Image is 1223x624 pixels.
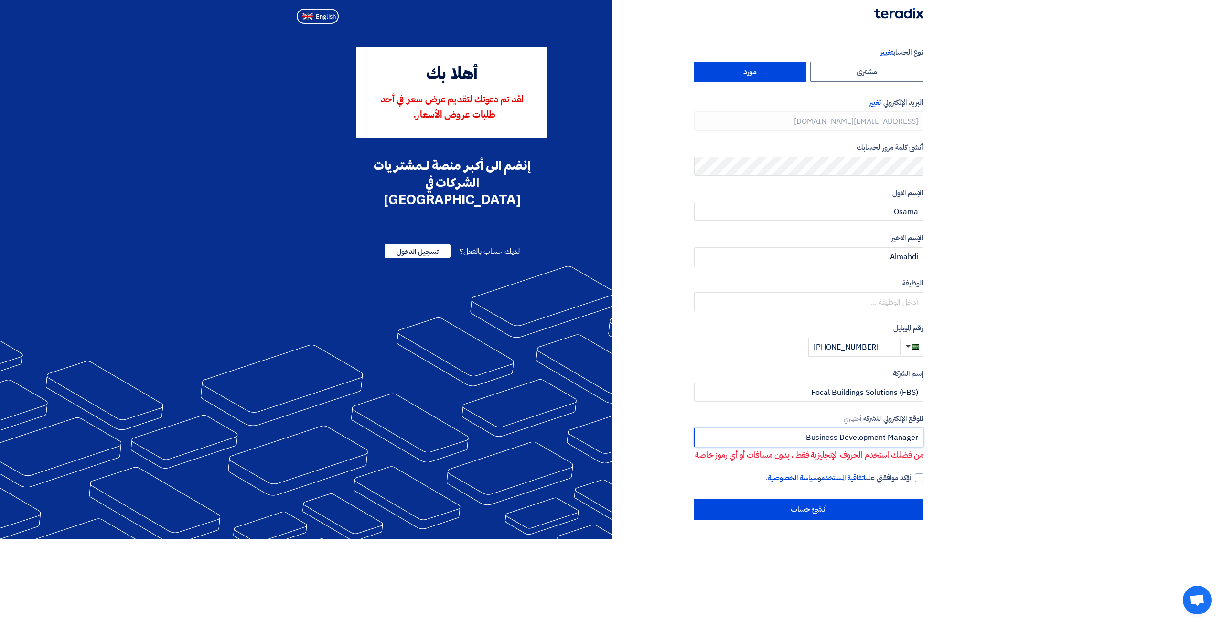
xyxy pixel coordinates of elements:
[694,383,923,402] input: أدخل إسم الشركة ...
[695,449,923,461] p: من فضلك استخدم الحروف الإنجليزية فقط ، بدون مسافات أو أي رموز خاصة
[694,62,807,82] label: مورد
[768,472,818,483] a: سياسة الخصوصية
[381,95,524,120] span: لقد تم دعوتك لتقديم عرض سعر في أحد طلبات عروض الأسعار.
[880,47,893,57] span: تغيير
[694,368,923,379] label: إسم الشركة
[385,244,451,258] span: تسجيل الدخول
[810,62,923,82] label: مشتري
[460,246,519,257] span: لديك حساب بالفعل؟
[356,157,547,208] div: إنضم الى أكبر منصة لـمشتريات الشركات في [GEOGRAPHIC_DATA]
[694,499,923,520] input: أنشئ حساب
[694,47,923,58] label: نوع الحساب
[844,414,862,423] span: أختياري
[1183,586,1212,614] a: Open chat
[821,472,866,483] a: اتفاقية المستخدم
[874,8,923,19] img: Teradix logo
[808,338,900,357] input: أدخل رقم الموبايل ...
[694,232,923,243] label: الإسم الاخير
[694,278,923,289] label: الوظيفة
[766,472,912,483] span: أؤكد موافقتي على و .
[316,13,336,20] span: English
[694,247,923,266] input: أدخل الإسم الاخير ...
[869,97,881,108] span: تغيير
[694,323,923,334] label: رقم الموبايل
[694,97,923,108] label: البريد الإلكتروني
[385,246,451,257] a: تسجيل الدخول
[694,413,923,424] label: الموقع الإلكتروني للشركة
[694,202,923,221] input: أدخل الإسم الاول ...
[694,292,923,311] input: أدخل الوظيفة ...
[694,428,923,447] input: yourcompany.com
[370,62,534,88] div: أهلا بك
[302,13,313,20] img: en-US.png
[694,111,923,131] input: أدخل بريد العمل الإلكتروني الخاص بك ...
[694,187,923,198] label: الإسم الاول
[297,9,339,24] button: English
[694,142,923,153] label: أنشئ كلمة مرور لحسابك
